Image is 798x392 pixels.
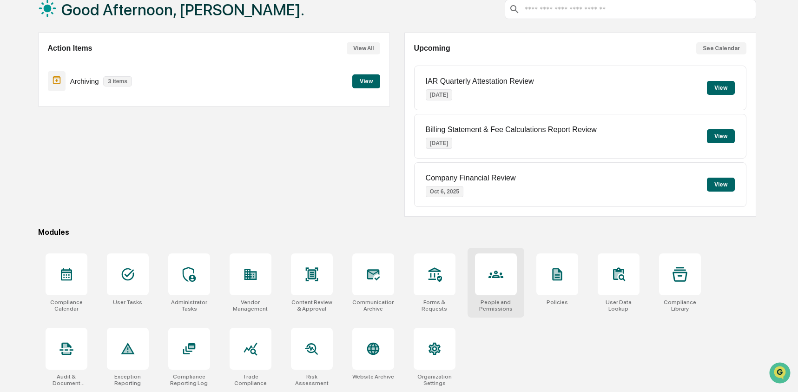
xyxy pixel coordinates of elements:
div: Compliance Reporting Log [168,373,210,386]
p: Archiving [70,77,99,85]
button: View [707,129,735,143]
div: Communications Archive [352,299,394,312]
div: 🗄️ [67,118,75,126]
div: Exception Reporting [107,373,149,386]
span: Attestations [77,117,115,126]
div: People and Permissions [475,299,517,312]
p: 3 items [103,76,132,86]
div: Administrator Tasks [168,299,210,312]
div: Content Review & Approval [291,299,333,312]
div: Compliance Calendar [46,299,87,312]
h1: Good Afternoon, [PERSON_NAME]. [61,0,304,19]
div: Compliance Library [659,299,701,312]
p: IAR Quarterly Attestation Review [426,77,534,86]
div: Website Archive [352,373,394,380]
div: We're available if you need us! [32,80,118,88]
a: 🖐️Preclearance [6,113,64,130]
button: See Calendar [696,42,746,54]
div: Start new chat [32,71,152,80]
span: Pylon [92,158,112,165]
p: Company Financial Review [426,174,516,182]
div: User Data Lookup [598,299,640,312]
div: 🔎 [9,136,17,143]
p: Billing Statement & Fee Calculations Report Review [426,126,597,134]
p: [DATE] [426,89,453,100]
a: View [352,76,380,85]
span: Data Lookup [19,135,59,144]
div: Forms & Requests [414,299,455,312]
div: 🖐️ [9,118,17,126]
button: Start new chat [158,74,169,85]
a: Powered byPylon [66,157,112,165]
h2: Upcoming [414,44,450,53]
button: View [352,74,380,88]
a: 🗄️Attestations [64,113,119,130]
div: Risk Assessment [291,373,333,386]
div: Audit & Document Logs [46,373,87,386]
div: Organization Settings [414,373,455,386]
div: Trade Compliance [230,373,271,386]
div: Modules [38,228,756,237]
img: 1746055101610-c473b297-6a78-478c-a979-82029cc54cd1 [9,71,26,88]
p: How can we help? [9,20,169,34]
h2: Action Items [48,44,92,53]
button: View [707,178,735,192]
iframe: Open customer support [768,361,793,386]
p: Oct 6, 2025 [426,186,463,197]
button: View All [347,42,380,54]
a: 🔎Data Lookup [6,131,62,148]
div: Policies [547,299,568,306]
span: Preclearance [19,117,60,126]
button: View [707,81,735,95]
div: Vendor Management [230,299,271,312]
div: User Tasks [113,299,142,306]
p: [DATE] [426,138,453,149]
